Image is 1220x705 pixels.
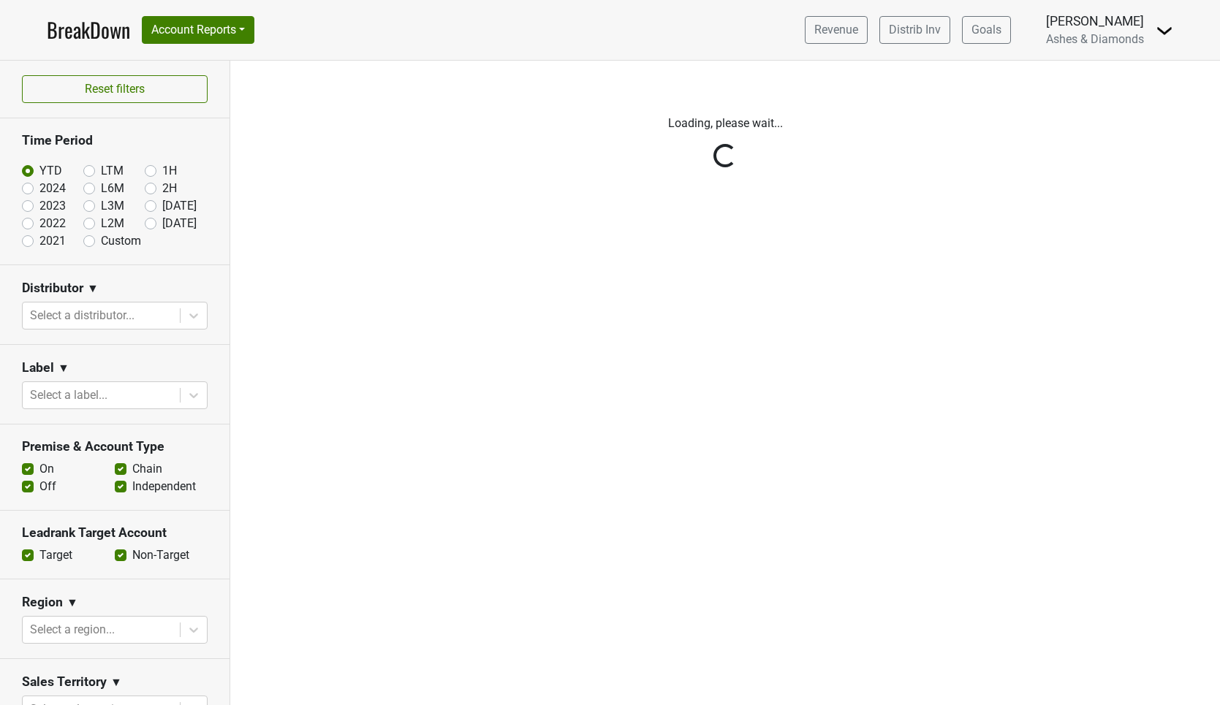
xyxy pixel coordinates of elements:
[879,16,950,44] a: Distrib Inv
[805,16,868,44] a: Revenue
[142,16,254,44] button: Account Reports
[962,16,1011,44] a: Goals
[47,15,130,45] a: BreakDown
[1156,22,1173,39] img: Dropdown Menu
[1046,12,1144,31] div: [PERSON_NAME]
[319,115,1131,132] p: Loading, please wait...
[1046,32,1144,46] span: Ashes & Diamonds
